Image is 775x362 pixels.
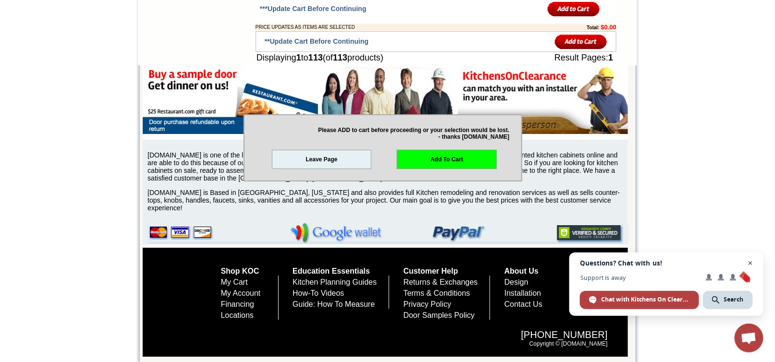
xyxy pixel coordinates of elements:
[166,320,617,357] div: Copyright © [DOMAIN_NAME]
[404,289,470,297] a: Terms & Conditions
[397,150,497,169] a: Add To Cart
[735,324,763,352] a: Open chat
[265,37,369,45] span: **Update Cart Before Continuing
[608,53,613,62] b: 1
[601,24,617,31] b: $0.00
[221,300,254,308] a: Financing
[26,44,50,53] td: Alabaster Shaker
[11,4,78,9] b: Price Sheet View in PDF Format
[244,114,522,181] p: Please ADD to cart before proceeding or your selection would be lost. - thanks [DOMAIN_NAME]
[221,289,261,297] a: My Account
[221,311,254,319] a: Locations
[221,267,259,275] a: Shop KOC
[587,25,599,30] b: Total:
[113,44,137,53] td: Baycreek Gray
[139,44,163,53] td: Bellmonte Maple
[256,24,534,31] td: PRICE UPDATES AS ITEMS ARE SELECTED
[148,151,628,182] p: [DOMAIN_NAME] is one of the leading online Kitchen Cabinets discounter on the web. We sell high q...
[404,267,491,276] h5: Customer Help
[293,300,375,308] a: Guide: How To Measure
[504,300,542,308] a: Contact Us
[221,278,248,286] a: My Cart
[1,2,9,10] img: pdf.png
[293,267,370,275] a: Education Essentials
[504,267,539,275] a: About Us
[293,289,344,297] a: How-To Videos
[580,274,699,281] span: Support is away
[555,34,607,49] input: Add to Cart
[504,278,529,286] a: Design
[52,44,81,54] td: [PERSON_NAME] Yellow Walnut
[165,44,194,54] td: [PERSON_NAME] Blue Shaker
[83,44,112,54] td: [PERSON_NAME] White Shaker
[404,311,475,319] a: Door Samples Policy
[175,329,608,340] span: [PHONE_NUMBER]
[703,291,753,309] span: Search
[293,278,377,286] a: Kitchen Planning Guides
[601,295,690,304] span: Chat with Kitchens On Clearance
[498,52,617,64] td: Result Pages:
[308,53,323,62] b: 113
[724,295,744,304] span: Search
[148,189,628,212] p: [DOMAIN_NAME] is Based in [GEOGRAPHIC_DATA], [US_STATE] and also provides full Kitchen remodeling...
[256,52,498,64] td: Displaying to (of products)
[272,150,372,169] a: Leave Page
[333,53,347,62] b: 113
[580,259,753,267] span: Questions? Chat with us!
[404,278,478,286] a: Returns & Exchanges
[296,53,301,62] b: 1
[580,291,699,309] span: Chat with Kitchens On Clearance
[404,300,452,308] a: Privacy Policy
[548,1,600,17] input: Add to Cart
[504,289,541,297] a: Installation
[11,1,78,10] a: Price Sheet View in PDF Format
[260,5,367,12] span: ***Update Cart Before Continuing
